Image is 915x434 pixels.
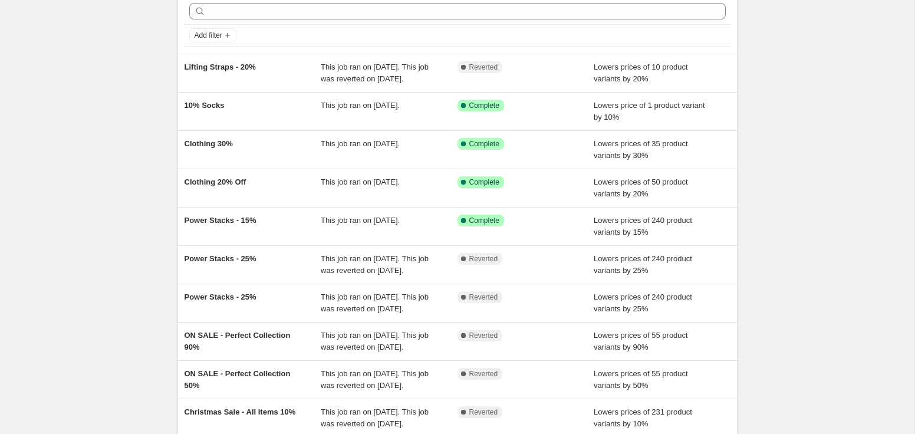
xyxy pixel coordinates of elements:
span: Reverted [469,369,498,379]
span: This job ran on [DATE]. This job was reverted on [DATE]. [321,63,429,83]
span: Reverted [469,254,498,264]
span: Lowers prices of 240 product variants by 15% [594,216,692,236]
span: Complete [469,139,499,149]
span: Reverted [469,292,498,302]
span: Reverted [469,407,498,417]
span: Power Stacks - 15% [185,216,256,225]
span: This job ran on [DATE]. [321,216,400,225]
span: Lifting Straps - 20% [185,63,256,71]
span: Lowers prices of 55 product variants by 50% [594,369,688,390]
span: Lowers prices of 10 product variants by 20% [594,63,688,83]
span: Clothing 20% Off [185,177,246,186]
span: Lowers price of 1 product variant by 10% [594,101,705,121]
span: Complete [469,101,499,110]
span: This job ran on [DATE]. This job was reverted on [DATE]. [321,254,429,275]
span: Complete [469,216,499,225]
span: Christmas Sale - All Items 10% [185,407,296,416]
span: This job ran on [DATE]. This job was reverted on [DATE]. [321,331,429,351]
span: Power Stacks - 25% [185,254,256,263]
span: Complete [469,177,499,187]
span: Lowers prices of 240 product variants by 25% [594,254,692,275]
span: This job ran on [DATE]. [321,177,400,186]
span: Reverted [469,63,498,72]
span: Add filter [195,31,222,40]
span: Lowers prices of 35 product variants by 30% [594,139,688,160]
span: Reverted [469,331,498,340]
span: Lowers prices of 231 product variants by 10% [594,407,692,428]
span: Clothing 30% [185,139,233,148]
span: This job ran on [DATE]. This job was reverted on [DATE]. [321,407,429,428]
span: This job ran on [DATE]. This job was reverted on [DATE]. [321,369,429,390]
span: Lowers prices of 55 product variants by 90% [594,331,688,351]
span: Power Stacks - 25% [185,292,256,301]
span: Lowers prices of 240 product variants by 25% [594,292,692,313]
span: ON SALE - Perfect Collection 90% [185,331,291,351]
span: This job ran on [DATE]. This job was reverted on [DATE]. [321,292,429,313]
span: 10% Socks [185,101,225,110]
span: This job ran on [DATE]. [321,101,400,110]
button: Add filter [189,28,236,42]
span: ON SALE - Perfect Collection 50% [185,369,291,390]
span: Lowers prices of 50 product variants by 20% [594,177,688,198]
span: This job ran on [DATE]. [321,139,400,148]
